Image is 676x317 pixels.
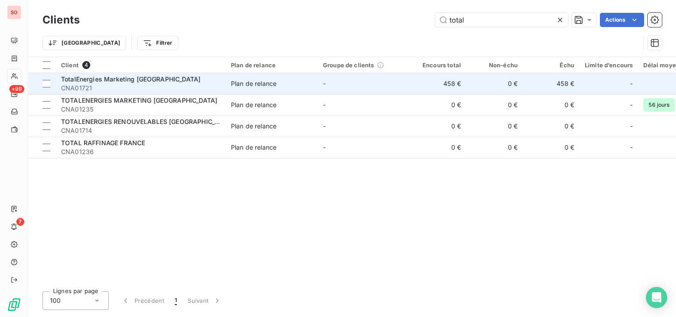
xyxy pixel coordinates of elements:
[231,143,277,152] div: Plan de relance
[61,62,79,69] span: Client
[523,116,580,137] td: 0 €
[630,101,633,109] span: -
[61,147,220,156] span: CNA01236
[42,36,126,50] button: [GEOGRAPHIC_DATA]
[61,97,217,104] span: TOTALENERGIES MARKETING [GEOGRAPHIC_DATA]
[585,62,633,69] div: Limite d’encours
[410,116,466,137] td: 0 €
[435,13,568,27] input: Rechercher
[323,143,326,151] span: -
[7,5,21,19] div: SO
[61,105,220,114] span: CNA01235
[600,13,644,27] button: Actions
[415,62,461,69] div: Encours total
[466,116,523,137] td: 0 €
[643,98,675,112] span: 56 jours
[466,73,523,94] td: 0 €
[182,291,227,310] button: Suivant
[472,62,518,69] div: Non-échu
[61,75,200,83] span: TotalEnergies Marketing [GEOGRAPHIC_DATA]
[231,79,277,88] div: Plan de relance
[61,139,145,147] span: TOTAL RAFFINAGE FRANCE
[523,94,580,116] td: 0 €
[528,62,574,69] div: Échu
[630,79,633,88] span: -
[61,118,233,125] span: TOTALENERGIES RENOUVELABLES [GEOGRAPHIC_DATA]
[523,137,580,158] td: 0 €
[410,94,466,116] td: 0 €
[9,85,24,93] span: +99
[410,137,466,158] td: 0 €
[323,80,326,87] span: -
[630,122,633,131] span: -
[466,94,523,116] td: 0 €
[82,61,90,69] span: 4
[175,296,177,305] span: 1
[116,291,169,310] button: Précédent
[323,122,326,130] span: -
[61,84,220,93] span: CNA01721
[410,73,466,94] td: 458 €
[231,122,277,131] div: Plan de relance
[466,137,523,158] td: 0 €
[16,218,24,226] span: 7
[323,101,326,108] span: -
[50,296,61,305] span: 100
[42,12,80,28] h3: Clients
[169,291,182,310] button: 1
[323,62,374,69] span: Groupe de clients
[7,298,21,312] img: Logo LeanPay
[231,62,312,69] div: Plan de relance
[231,101,277,109] div: Plan de relance
[630,143,633,152] span: -
[523,73,580,94] td: 458 €
[61,126,220,135] span: CNA01714
[646,287,667,308] div: Open Intercom Messenger
[137,36,178,50] button: Filtrer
